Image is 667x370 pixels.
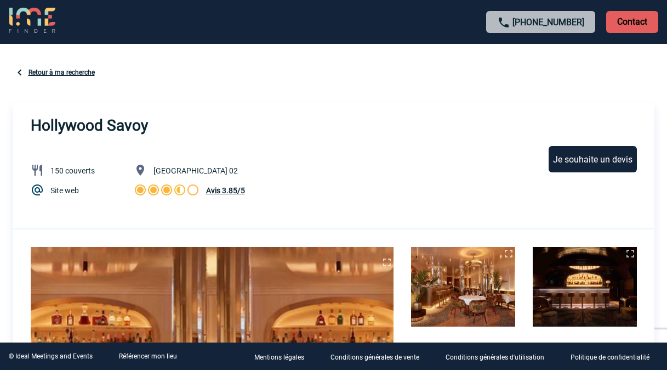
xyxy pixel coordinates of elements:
a: Conditions générales de vente [322,351,437,362]
h3: Hollywood Savoy [31,116,148,134]
div: Je souhaite un devis [549,146,637,172]
a: Conditions générales d'utilisation [437,351,562,362]
span: Avis 3.85/5 [206,186,245,195]
p: Contact [606,11,658,33]
p: Conditions générales d'utilisation [446,354,544,361]
p: Conditions générales de vente [330,354,419,361]
p: Politique de confidentialité [571,354,649,361]
a: Retour à ma recherche [28,69,95,76]
a: Site web [50,186,79,195]
p: Mentions légales [254,354,304,361]
a: Mentions légales [246,351,322,362]
span: [GEOGRAPHIC_DATA] 02 [153,166,238,175]
a: Politique de confidentialité [562,351,667,362]
span: 150 couverts [50,166,95,175]
a: Référencer mon lieu [119,352,177,360]
div: © Ideal Meetings and Events [9,352,93,360]
a: [PHONE_NUMBER] [512,17,584,27]
img: call-24-px.png [497,16,510,29]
